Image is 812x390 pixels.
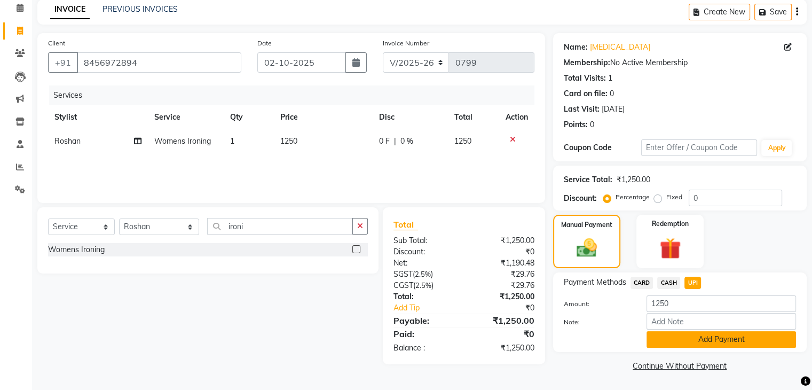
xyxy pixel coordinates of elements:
[385,280,464,291] div: ( )
[394,136,396,147] span: |
[385,258,464,269] div: Net:
[761,140,792,156] button: Apply
[555,361,805,372] a: Continue Without Payment
[564,57,796,68] div: No Active Membership
[590,42,650,53] a: [MEDICAL_DATA]
[564,193,597,204] div: Discount:
[207,218,352,235] input: Search or Scan
[49,85,542,105] div: Services
[393,219,418,230] span: Total
[564,119,588,130] div: Points:
[630,277,653,289] span: CARD
[684,277,701,289] span: UPI
[103,4,178,14] a: PREVIOUS INVOICES
[230,136,234,146] span: 1
[385,314,464,327] div: Payable:
[385,342,464,354] div: Balance :
[689,4,750,20] button: Create New
[616,192,650,202] label: Percentage
[148,105,224,129] th: Service
[448,105,499,129] th: Total
[257,38,272,48] label: Date
[54,136,81,146] span: Roshan
[499,105,534,129] th: Action
[400,136,413,147] span: 0 %
[564,277,626,288] span: Payment Methods
[383,38,429,48] label: Invoice Number
[556,299,638,309] label: Amount:
[224,105,274,129] th: Qty
[570,236,603,260] img: _cash.svg
[373,105,448,129] th: Disc
[647,295,796,312] input: Amount
[590,119,594,130] div: 0
[564,57,610,68] div: Membership:
[608,73,612,84] div: 1
[464,280,542,291] div: ₹29.76
[48,38,65,48] label: Client
[647,331,796,348] button: Add Payment
[77,52,241,73] input: Search by Name/Mobile/Email/Code
[556,317,638,327] label: Note:
[564,142,641,153] div: Coupon Code
[754,4,792,20] button: Save
[154,136,211,146] span: Womens Ironing
[564,174,612,185] div: Service Total:
[666,192,682,202] label: Fixed
[464,269,542,280] div: ₹29.76
[610,88,614,99] div: 0
[379,136,390,147] span: 0 F
[393,269,413,279] span: SGST
[415,270,431,278] span: 2.5%
[464,258,542,269] div: ₹1,190.48
[48,52,78,73] button: +91
[274,105,373,129] th: Price
[385,235,464,246] div: Sub Total:
[280,136,297,146] span: 1250
[385,246,464,258] div: Discount:
[641,139,758,156] input: Enter Offer / Coupon Code
[564,104,600,115] div: Last Visit:
[647,313,796,330] input: Add Note
[385,327,464,340] div: Paid:
[464,314,542,327] div: ₹1,250.00
[564,88,608,99] div: Card on file:
[385,269,464,280] div: ( )
[564,73,606,84] div: Total Visits:
[415,281,431,290] span: 2.5%
[617,174,650,185] div: ₹1,250.00
[561,220,612,230] label: Manual Payment
[464,235,542,246] div: ₹1,250.00
[653,235,688,262] img: _gift.svg
[48,244,105,255] div: Womens Ironing
[393,280,413,290] span: CGST
[48,105,148,129] th: Stylist
[454,136,471,146] span: 1250
[602,104,625,115] div: [DATE]
[652,219,689,229] label: Redemption
[385,302,477,314] a: Add Tip
[385,291,464,302] div: Total:
[464,291,542,302] div: ₹1,250.00
[464,246,542,258] div: ₹0
[477,302,542,314] div: ₹0
[564,42,588,53] div: Name:
[464,342,542,354] div: ₹1,250.00
[657,277,680,289] span: CASH
[464,327,542,340] div: ₹0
